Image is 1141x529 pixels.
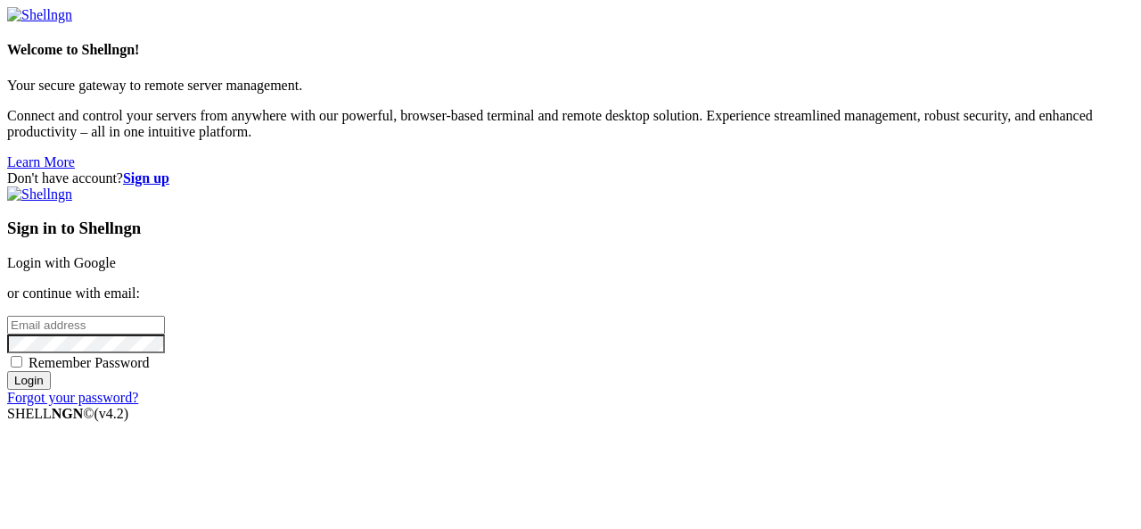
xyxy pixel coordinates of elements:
[123,170,169,186] a: Sign up
[7,371,51,390] input: Login
[7,219,1134,238] h3: Sign in to Shellngn
[7,285,1134,302] p: or continue with email:
[7,390,138,405] a: Forgot your password?
[52,406,84,421] b: NGN
[7,406,128,421] span: SHELL ©
[7,42,1134,58] h4: Welcome to Shellngn!
[7,7,72,23] img: Shellngn
[7,170,1134,186] div: Don't have account?
[11,356,22,368] input: Remember Password
[7,255,116,270] a: Login with Google
[7,78,1134,94] p: Your secure gateway to remote server management.
[7,186,72,203] img: Shellngn
[7,316,165,335] input: Email address
[94,406,129,421] span: 4.2.0
[7,108,1134,140] p: Connect and control your servers from anywhere with our powerful, browser-based terminal and remo...
[29,355,150,370] span: Remember Password
[7,154,75,169] a: Learn More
